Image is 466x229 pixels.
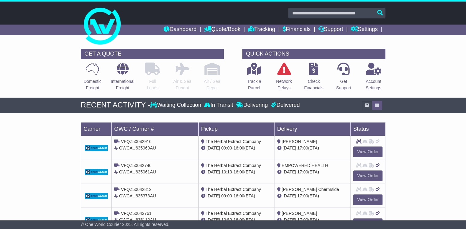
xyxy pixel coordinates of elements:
[247,78,261,91] p: Track a Parcel
[204,78,220,91] p: Air / Sea Depot
[201,217,272,223] div: - (ETA)
[353,194,383,205] a: View Order
[83,62,102,95] a: DomesticFreight
[336,62,351,95] a: GetSupport
[203,102,235,109] div: In Transit
[221,193,232,198] span: 09:00
[81,222,169,227] span: © One World Courier 2025. All rights reserved.
[198,122,274,136] td: Pickup
[233,169,244,174] span: 16:00
[297,146,308,150] span: 17:00
[277,145,348,151] div: (ETA)
[221,169,232,174] span: 10:13
[297,169,308,174] span: 17:00
[85,145,108,151] img: GetCarrierServiceDarkLogo
[207,146,220,150] span: [DATE]
[221,217,232,222] span: 10:50
[121,211,152,216] span: VFQZ50042761
[351,122,385,136] td: Status
[351,25,378,35] a: Settings
[353,218,383,229] a: View Order
[111,78,134,91] p: International Freight
[366,78,381,91] p: Account Settings
[207,217,220,222] span: [DATE]
[111,62,135,95] a: InternationalFreight
[297,193,308,198] span: 17:00
[336,78,351,91] p: Get Support
[282,187,339,192] span: [PERSON_NAME] Chermside
[276,62,292,95] a: NetworkDelays
[204,25,240,35] a: Quote/Book
[164,25,196,35] a: Dashboard
[235,102,269,109] div: Delivering
[282,169,296,174] span: [DATE]
[173,78,191,91] p: Air & Sea Freight
[304,78,323,91] p: Check Financials
[282,163,328,168] span: EMPOWERED HEALTH
[297,217,308,222] span: 17:00
[207,169,220,174] span: [DATE]
[85,193,108,199] img: GetCarrierServiceDarkLogo
[112,122,199,136] td: OWC / Carrier #
[121,163,152,168] span: VFQZ50042746
[274,122,351,136] td: Delivery
[150,102,203,109] div: Waiting Collection
[282,217,296,222] span: [DATE]
[205,187,261,192] span: The Herbal Extract Company
[282,146,296,150] span: [DATE]
[353,146,383,157] a: View Order
[81,49,224,59] div: GET A QUOTE
[233,193,244,198] span: 16:00
[201,169,272,175] div: - (ETA)
[248,25,275,35] a: Tracking
[205,139,261,144] span: The Herbal Extract Company
[205,163,261,168] span: The Herbal Extract Company
[282,193,296,198] span: [DATE]
[276,78,292,91] p: Network Delays
[277,169,348,175] div: (ETA)
[233,217,244,222] span: 16:00
[81,101,150,110] div: RECENT ACTIVITY -
[201,145,272,151] div: - (ETA)
[221,146,232,150] span: 09:00
[233,146,244,150] span: 16:00
[83,78,101,91] p: Domestic Freight
[205,211,261,216] span: The Herbal Extract Company
[282,211,317,216] span: [PERSON_NAME]
[242,49,385,59] div: QUICK ACTIONS
[119,217,156,222] span: OWCAU635112AU
[81,122,112,136] td: Carrier
[121,139,152,144] span: VFQZ50042916
[119,193,156,198] span: OWCAU635373AU
[318,25,343,35] a: Support
[277,217,348,223] div: (ETA)
[353,170,383,181] a: View Order
[85,217,108,223] img: GetCarrierServiceDarkLogo
[283,25,311,35] a: Financials
[269,102,300,109] div: Delivered
[201,193,272,199] div: - (ETA)
[145,78,160,91] p: Full Loads
[282,139,317,144] span: [PERSON_NAME]
[121,187,152,192] span: VFQZ50042812
[365,62,382,95] a: AccountSettings
[85,169,108,175] img: GetCarrierServiceDarkLogo
[304,62,324,95] a: CheckFinancials
[119,146,156,150] span: OWCAU635960AU
[277,193,348,199] div: (ETA)
[119,169,156,174] span: OWCAU635061AU
[247,62,262,95] a: Track aParcel
[207,193,220,198] span: [DATE]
